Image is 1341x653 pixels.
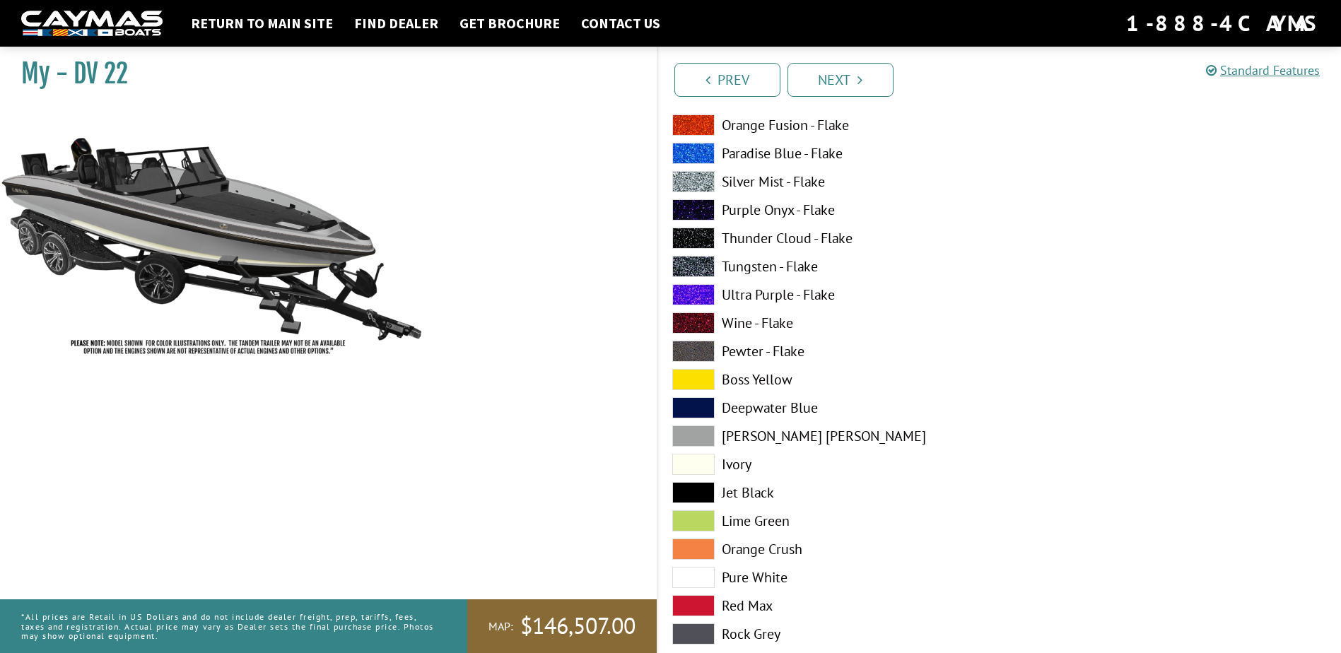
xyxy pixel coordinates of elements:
[488,619,513,634] span: MAP:
[1126,8,1320,39] div: 1-888-4CAYMAS
[1206,62,1320,78] a: Standard Features
[787,63,894,97] a: Next
[672,482,985,503] label: Jet Black
[672,114,985,136] label: Orange Fusion - Flake
[672,228,985,249] label: Thunder Cloud - Flake
[672,567,985,588] label: Pure White
[520,611,636,641] span: $146,507.00
[672,425,985,447] label: [PERSON_NAME] [PERSON_NAME]
[672,312,985,334] label: Wine - Flake
[672,623,985,645] label: Rock Grey
[672,199,985,220] label: Purple Onyx - Flake
[672,595,985,616] label: Red Max
[674,63,780,97] a: Prev
[21,605,435,647] p: *All prices are Retail in US Dollars and do not include dealer freight, prep, tariffs, fees, taxe...
[672,454,985,475] label: Ivory
[672,510,985,531] label: Lime Green
[467,599,657,653] a: MAP:$146,507.00
[672,284,985,305] label: Ultra Purple - Flake
[672,397,985,418] label: Deepwater Blue
[672,341,985,362] label: Pewter - Flake
[21,58,621,90] h1: My - DV 22
[672,369,985,390] label: Boss Yellow
[21,11,163,37] img: white-logo-c9c8dbefe5ff5ceceb0f0178aa75bf4bb51f6bca0971e226c86eb53dfe498488.png
[452,14,567,33] a: Get Brochure
[184,14,340,33] a: Return to main site
[672,171,985,192] label: Silver Mist - Flake
[347,14,445,33] a: Find Dealer
[672,539,985,560] label: Orange Crush
[672,143,985,164] label: Paradise Blue - Flake
[672,256,985,277] label: Tungsten - Flake
[574,14,667,33] a: Contact Us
